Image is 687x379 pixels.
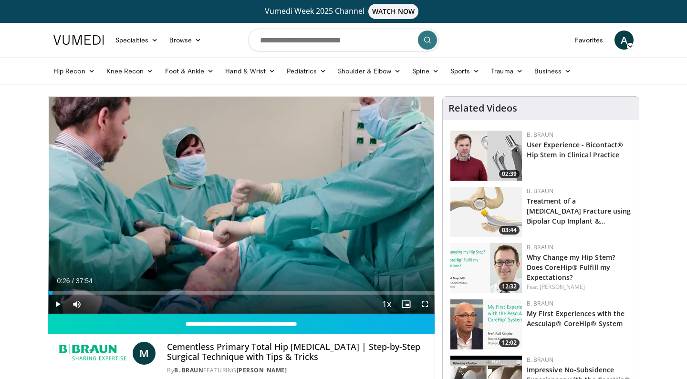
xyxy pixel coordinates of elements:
a: A [614,31,634,50]
a: Knee Recon [101,61,159,81]
a: Spine [406,61,444,81]
a: Trauma [485,61,529,81]
a: Sports [445,61,486,81]
img: VuMedi Logo [53,35,104,45]
span: 12:02 [499,338,520,347]
video-js: Video Player [48,97,435,314]
a: B. Braun [174,366,203,374]
a: [PERSON_NAME] [237,366,287,374]
a: Specialties [110,31,164,50]
span: 12:32 [499,282,520,291]
h4: Related Videos [448,102,517,114]
button: Mute [67,295,86,314]
img: dd541074-bb98-4b7d-853b-83c717806bb5.jpg.150x105_q85_crop-smart_upscale.jpg [450,187,522,237]
a: B. Braun [527,187,553,195]
span: 37:54 [76,277,93,285]
span: WATCH NOW [368,4,419,19]
a: B. Braun [527,243,553,251]
a: 02:39 [450,131,522,181]
a: Pediatrics [281,61,332,81]
button: Play [48,295,67,314]
div: By FEATURING [167,366,427,375]
button: Fullscreen [416,295,435,314]
div: Feat. [527,283,631,291]
a: 12:02 [450,299,522,349]
img: B. Braun [56,342,129,365]
a: B. Braun [527,131,553,139]
a: B. Braun [527,299,553,307]
div: Progress Bar [48,291,435,295]
input: Search topics, interventions [248,29,439,51]
a: Browse [164,31,208,50]
span: / [72,277,74,285]
a: Hand & Wrist [219,61,281,81]
a: Treatment of a [MEDICAL_DATA] Fracture using Bipolar Cup Implant &… [527,196,631,225]
span: 02:39 [499,170,520,178]
a: Foot & Ankle [159,61,220,81]
span: 03:44 [499,226,520,235]
button: Playback Rate [377,295,396,314]
a: Shoulder & Elbow [332,61,406,81]
a: Why Change my Hip Stem? Does CoreHip® Fulfill my Expectations? [527,253,615,282]
a: M [133,342,156,365]
a: 12:32 [450,243,522,293]
a: Vumedi Week 2025 ChannelWATCH NOW [55,4,632,19]
img: 0db22b30-d533-42c0-80d5-28c8f312f1a0.150x105_q85_crop-smart_upscale.jpg [450,131,522,181]
a: Favorites [569,31,609,50]
a: My First Experiences with the Aesculap® CoreHip® System [527,309,625,328]
a: 03:44 [450,187,522,237]
a: Business [529,61,577,81]
img: d73e04c3-288b-4a17-9b46-60ae1f641967.jpg.150x105_q85_crop-smart_upscale.jpg [450,299,522,349]
span: 0:26 [57,277,70,285]
img: 91b111a7-5173-4914-9915-8ee52757365d.jpg.150x105_q85_crop-smart_upscale.jpg [450,243,522,293]
h4: Cementless Primary Total Hip [MEDICAL_DATA] | Step-by-Step Surgical Technique with Tips & Tricks [167,342,427,362]
a: User Experience - Bicontact® Hip Stem in Clinical Practice [527,140,624,159]
a: [PERSON_NAME] [540,283,585,291]
a: Hip Recon [48,61,101,81]
button: Enable picture-in-picture mode [396,295,416,314]
a: B. Braun [527,356,553,364]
